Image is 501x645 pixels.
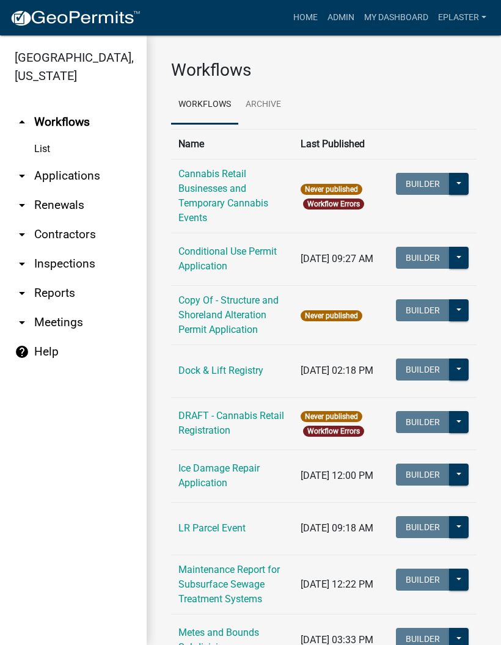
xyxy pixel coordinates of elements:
[301,411,362,422] span: Never published
[359,6,433,29] a: My Dashboard
[293,129,388,159] th: Last Published
[307,427,360,435] a: Workflow Errors
[396,464,450,486] button: Builder
[15,227,29,242] i: arrow_drop_down
[433,6,491,29] a: eplaster
[178,168,268,224] a: Cannabis Retail Businesses and Temporary Cannabis Events
[301,365,373,376] span: [DATE] 02:18 PM
[396,411,450,433] button: Builder
[15,286,29,301] i: arrow_drop_down
[301,522,373,534] span: [DATE] 09:18 AM
[171,60,477,81] h3: Workflows
[301,470,373,481] span: [DATE] 12:00 PM
[396,569,450,591] button: Builder
[307,200,360,208] a: Workflow Errors
[301,578,373,590] span: [DATE] 12:22 PM
[178,246,277,272] a: Conditional Use Permit Application
[288,6,323,29] a: Home
[15,169,29,183] i: arrow_drop_down
[238,86,288,125] a: Archive
[15,115,29,129] i: arrow_drop_up
[178,410,284,436] a: DRAFT - Cannabis Retail Registration
[15,257,29,271] i: arrow_drop_down
[171,86,238,125] a: Workflows
[396,516,450,538] button: Builder
[396,359,450,381] button: Builder
[396,299,450,321] button: Builder
[15,315,29,330] i: arrow_drop_down
[15,198,29,213] i: arrow_drop_down
[178,294,279,335] a: Copy Of - Structure and Shoreland Alteration Permit Application
[178,564,280,605] a: Maintenance Report for Subsurface Sewage Treatment Systems
[323,6,359,29] a: Admin
[396,247,450,269] button: Builder
[178,365,263,376] a: Dock & Lift Registry
[15,344,29,359] i: help
[178,462,260,489] a: Ice Damage Repair Application
[301,310,362,321] span: Never published
[178,522,246,534] a: LR Parcel Event
[171,129,293,159] th: Name
[301,253,373,264] span: [DATE] 09:27 AM
[301,184,362,195] span: Never published
[396,173,450,195] button: Builder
